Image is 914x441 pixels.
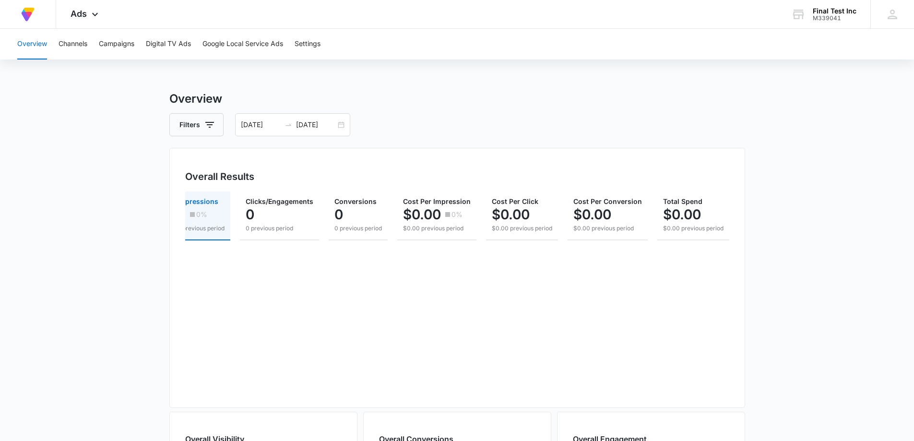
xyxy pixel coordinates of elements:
[295,29,320,60] button: Settings
[177,224,225,233] p: 0 previous period
[196,211,207,218] p: 0%
[573,197,642,205] span: Cost Per Conversion
[492,197,538,205] span: Cost Per Click
[334,224,382,233] p: 0 previous period
[403,224,471,233] p: $0.00 previous period
[59,29,87,60] button: Channels
[573,224,642,233] p: $0.00 previous period
[492,224,552,233] p: $0.00 previous period
[169,113,224,136] button: Filters
[177,197,218,205] span: Impressions
[663,207,701,222] p: $0.00
[99,29,134,60] button: Campaigns
[246,197,313,205] span: Clicks/Engagements
[403,207,441,222] p: $0.00
[573,207,611,222] p: $0.00
[19,6,36,23] img: Volusion
[813,15,856,22] div: account id
[146,29,191,60] button: Digital TV Ads
[334,197,377,205] span: Conversions
[663,197,702,205] span: Total Spend
[296,119,336,130] input: End date
[185,169,254,184] h3: Overall Results
[403,197,471,205] span: Cost Per Impression
[169,90,745,107] h3: Overview
[71,9,87,19] span: Ads
[17,29,47,60] button: Overview
[334,207,343,222] p: 0
[813,7,856,15] div: account name
[663,224,724,233] p: $0.00 previous period
[241,119,281,130] input: Start date
[285,121,292,129] span: swap-right
[285,121,292,129] span: to
[246,224,313,233] p: 0 previous period
[451,211,463,218] p: 0%
[492,207,530,222] p: $0.00
[202,29,283,60] button: Google Local Service Ads
[246,207,254,222] p: 0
